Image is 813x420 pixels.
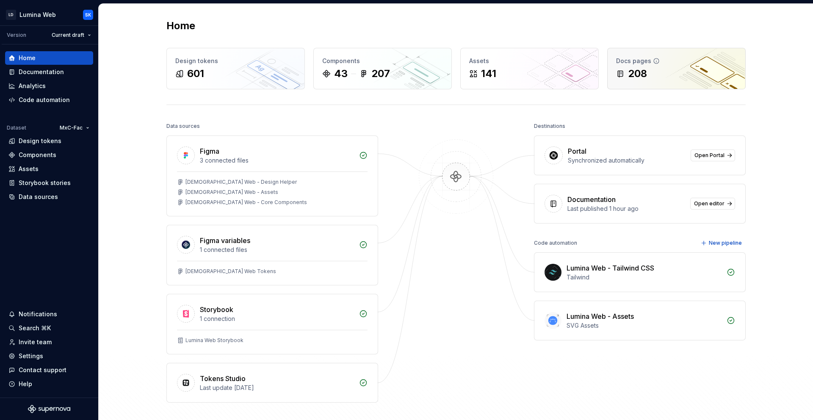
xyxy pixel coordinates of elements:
div: 141 [481,67,496,80]
button: New pipeline [698,237,746,249]
div: Lumina Web - Assets [567,311,634,321]
div: 1 connected files [200,246,354,254]
div: Search ⌘K [19,324,51,332]
div: Tokens Studio [200,373,246,384]
a: Code automation [5,93,93,107]
div: [DEMOGRAPHIC_DATA] Web - Assets [185,189,278,196]
div: Docs pages [616,57,737,65]
a: Design tokens601 [166,48,305,89]
div: Notifications [19,310,57,318]
button: MxC-Fac [56,122,93,134]
a: Figma3 connected files[DEMOGRAPHIC_DATA] Web - Design Helper[DEMOGRAPHIC_DATA] Web - Assets[DEMOG... [166,135,378,216]
a: Documentation [5,65,93,79]
div: Code automation [534,237,577,249]
div: [DEMOGRAPHIC_DATA] Web - Core Components [185,199,307,206]
div: Help [19,380,32,388]
button: Contact support [5,363,93,377]
a: Assets [5,162,93,176]
div: 1 connection [200,315,354,323]
div: Synchronized automatically [568,156,686,165]
div: Figma variables [200,235,250,246]
a: Assets141 [460,48,599,89]
div: 43 [334,67,348,80]
div: [DEMOGRAPHIC_DATA] Web Tokens [185,268,276,275]
div: 3 connected files [200,156,354,165]
div: Lumina Web [19,11,56,19]
div: LD [6,10,16,20]
a: Components [5,148,93,162]
a: Analytics [5,79,93,93]
div: Settings [19,352,43,360]
a: Home [5,51,93,65]
div: Design tokens [175,57,296,65]
div: Storybook stories [19,179,71,187]
div: Data sources [166,120,200,132]
div: Figma [200,146,219,156]
div: Lumina Web - Tailwind CSS [567,263,654,273]
div: Documentation [19,68,64,76]
a: Tokens StudioLast update [DATE] [166,363,378,403]
div: Last update [DATE] [200,384,354,392]
a: Storybook1 connectionLumina Web Storybook [166,294,378,354]
a: Open Portal [691,149,735,161]
div: Storybook [200,304,233,315]
div: Last published 1 hour ago [567,204,685,213]
div: 601 [187,67,204,80]
span: Open Portal [694,152,725,159]
a: Figma variables1 connected files[DEMOGRAPHIC_DATA] Web Tokens [166,225,378,285]
div: Data sources [19,193,58,201]
button: Help [5,377,93,391]
div: Dataset [7,124,26,131]
a: Design tokens [5,134,93,148]
span: New pipeline [709,240,742,246]
div: Code automation [19,96,70,104]
div: 207 [371,67,390,80]
div: Home [19,54,36,62]
span: Current draft [52,32,84,39]
div: Design tokens [19,137,61,145]
div: Version [7,32,26,39]
a: Invite team [5,335,93,349]
div: Invite team [19,338,52,346]
a: Open editor [690,198,735,210]
button: Notifications [5,307,93,321]
div: Assets [19,165,39,173]
button: Search ⌘K [5,321,93,335]
button: LDLumina WebSK [2,6,97,24]
a: Storybook stories [5,176,93,190]
a: Docs pages208 [607,48,746,89]
div: Analytics [19,82,46,90]
div: SVG Assets [567,321,722,330]
h2: Home [166,19,195,33]
div: [DEMOGRAPHIC_DATA] Web - Design Helper [185,179,297,185]
div: SK [85,11,91,18]
div: Portal [568,146,586,156]
div: 208 [628,67,647,80]
div: Assets [469,57,590,65]
div: Tailwind [567,273,722,282]
a: Settings [5,349,93,363]
a: Data sources [5,190,93,204]
button: Current draft [48,29,95,41]
div: Contact support [19,366,66,374]
div: Components [322,57,443,65]
div: Lumina Web Storybook [185,337,243,344]
span: Open editor [694,200,725,207]
span: MxC-Fac [60,124,83,131]
div: Components [19,151,56,159]
a: Components43207 [313,48,452,89]
div: Destinations [534,120,565,132]
svg: Supernova Logo [28,405,70,413]
div: Documentation [567,194,616,204]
